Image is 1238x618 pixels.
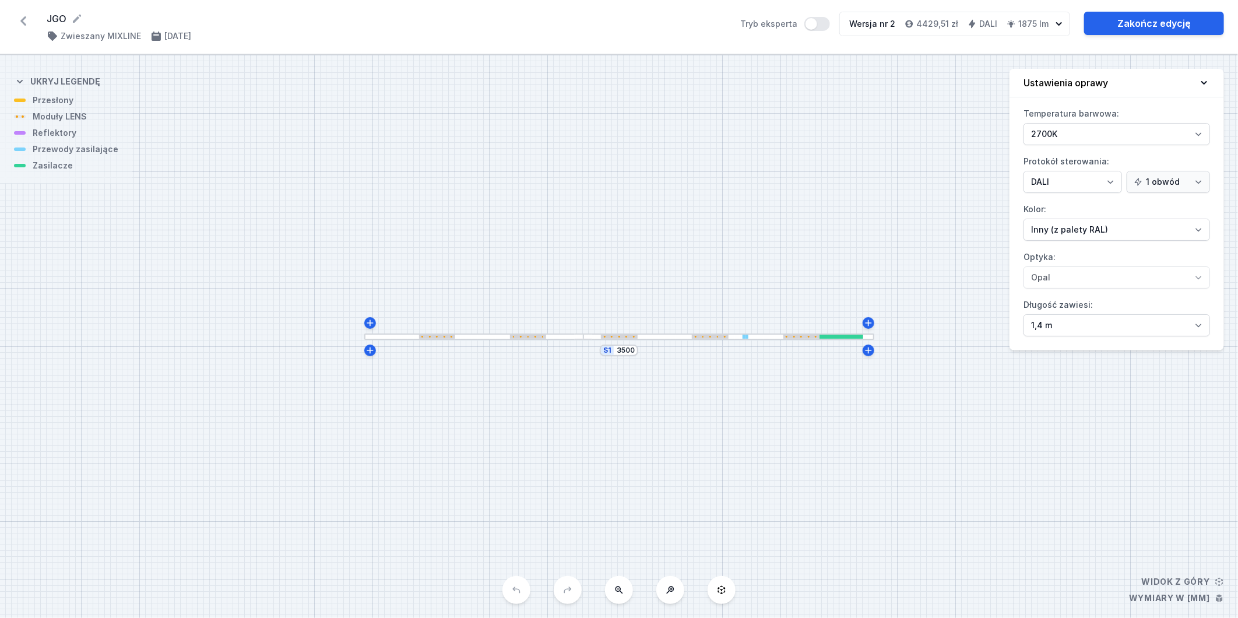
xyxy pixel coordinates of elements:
[71,13,83,24] button: Edytuj nazwę projektu
[1024,200,1210,241] label: Kolor:
[30,76,100,87] h4: Ukryj legendę
[1024,248,1210,289] label: Optyka:
[1024,296,1210,336] label: Długość zawiesi:
[616,346,635,355] input: Wymiar [mm]
[1024,266,1210,289] select: Optyka:
[1018,18,1049,30] h4: 1875 lm
[839,12,1070,36] button: Wersja nr 24429,51 złDALI1875 lm
[47,12,726,26] form: JGO
[14,66,100,94] button: Ukryj legendę
[1024,104,1210,145] label: Temperatura barwowa:
[1084,12,1224,35] a: Zakończ edycję
[849,18,895,30] div: Wersja nr 2
[164,30,191,42] h4: [DATE]
[740,17,830,31] label: Tryb eksperta
[1127,171,1210,193] select: Protokół sterowania:
[916,18,958,30] h4: 4429,51 zł
[61,30,141,42] h4: Zwieszany MIXLINE
[1010,69,1224,97] button: Ustawienia oprawy
[804,17,830,31] button: Tryb eksperta
[979,18,997,30] h4: DALI
[1024,219,1210,241] select: Kolor:
[1024,123,1210,145] select: Temperatura barwowa:
[1024,76,1108,90] h4: Ustawienia oprawy
[1024,314,1210,336] select: Długość zawiesi:
[1024,152,1210,193] label: Protokół sterowania:
[1024,171,1122,193] select: Protokół sterowania:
